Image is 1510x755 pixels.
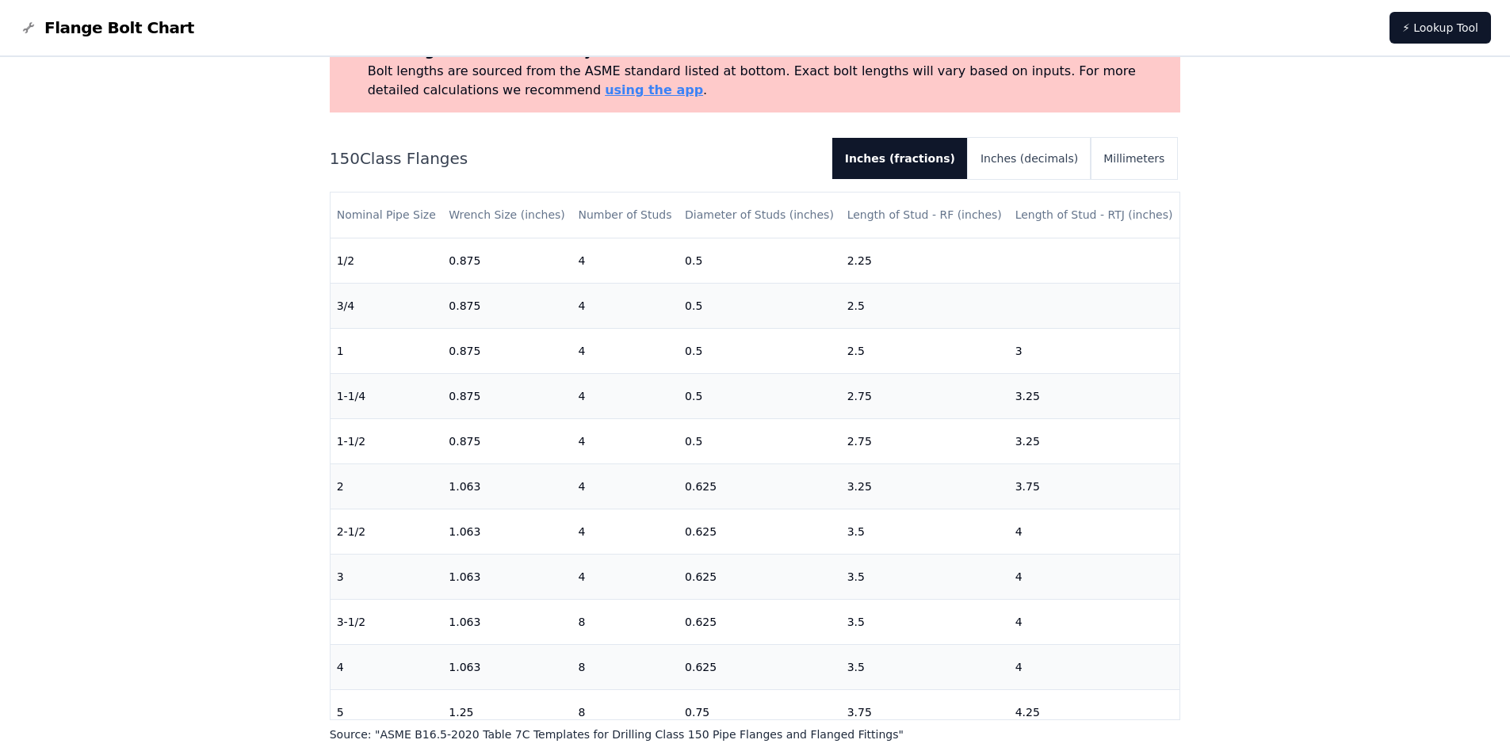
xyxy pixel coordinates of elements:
[442,463,572,509] td: 1.063
[442,193,572,238] th: Wrench Size (inches)
[572,463,679,509] td: 4
[841,418,1009,463] td: 2.75
[331,644,443,689] td: 4
[841,463,1009,509] td: 3.25
[572,644,679,689] td: 8
[679,554,841,599] td: 0.625
[572,599,679,644] td: 8
[572,509,679,554] td: 4
[442,599,572,644] td: 1.063
[368,62,1175,100] p: Bolt lengths are sourced from the ASME standard listed at bottom. Exact bolt lengths will vary ba...
[679,463,841,509] td: 0.625
[1009,193,1180,238] th: Length of Stud - RTJ (inches)
[442,283,572,328] td: 0.875
[841,509,1009,554] td: 3.5
[442,509,572,554] td: 1.063
[1009,418,1180,463] td: 3.25
[679,373,841,418] td: 0.5
[1009,509,1180,554] td: 4
[679,509,841,554] td: 0.625
[679,328,841,373] td: 0.5
[442,373,572,418] td: 0.875
[331,418,443,463] td: 1-1/2
[841,373,1009,418] td: 2.75
[841,238,1009,283] td: 2.25
[841,599,1009,644] td: 3.5
[442,554,572,599] td: 1.063
[330,147,820,170] h2: 150 Class Flanges
[331,193,443,238] th: Nominal Pipe Size
[442,689,572,734] td: 1.25
[679,599,841,644] td: 0.625
[841,328,1009,373] td: 2.5
[1009,599,1180,644] td: 4
[679,193,841,238] th: Diameter of Studs (inches)
[442,238,572,283] td: 0.875
[1009,463,1180,509] td: 3.75
[442,328,572,373] td: 0.875
[841,554,1009,599] td: 3.5
[331,283,443,328] td: 3/4
[1009,554,1180,599] td: 4
[572,193,679,238] th: Number of Studs
[1009,328,1180,373] td: 3
[572,283,679,328] td: 4
[331,463,443,509] td: 2
[331,599,443,644] td: 3-1/2
[679,689,841,734] td: 0.75
[442,418,572,463] td: 0.875
[841,193,1009,238] th: Length of Stud - RF (inches)
[1009,373,1180,418] td: 3.25
[572,328,679,373] td: 4
[841,644,1009,689] td: 3.5
[841,283,1009,328] td: 2.5
[331,689,443,734] td: 5
[572,238,679,283] td: 4
[605,82,703,97] a: using the app
[1009,689,1180,734] td: 4.25
[331,373,443,418] td: 1-1/4
[330,726,1181,742] p: Source: " ASME B16.5-2020 Table 7C Templates for Drilling Class 150 Pipe Flanges and Flanged Fitt...
[572,373,679,418] td: 4
[679,283,841,328] td: 0.5
[442,644,572,689] td: 1.063
[1091,138,1177,179] button: Millimeters
[841,689,1009,734] td: 3.75
[331,238,443,283] td: 1/2
[968,138,1091,179] button: Inches (decimals)
[331,328,443,373] td: 1
[572,554,679,599] td: 4
[1390,12,1491,44] a: ⚡ Lookup Tool
[832,138,968,179] button: Inches (fractions)
[572,689,679,734] td: 8
[44,17,194,39] span: Flange Bolt Chart
[331,509,443,554] td: 2-1/2
[19,17,194,39] a: Flange Bolt Chart LogoFlange Bolt Chart
[331,554,443,599] td: 3
[19,18,38,37] img: Flange Bolt Chart Logo
[679,238,841,283] td: 0.5
[679,644,841,689] td: 0.625
[679,418,841,463] td: 0.5
[572,418,679,463] td: 4
[1009,644,1180,689] td: 4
